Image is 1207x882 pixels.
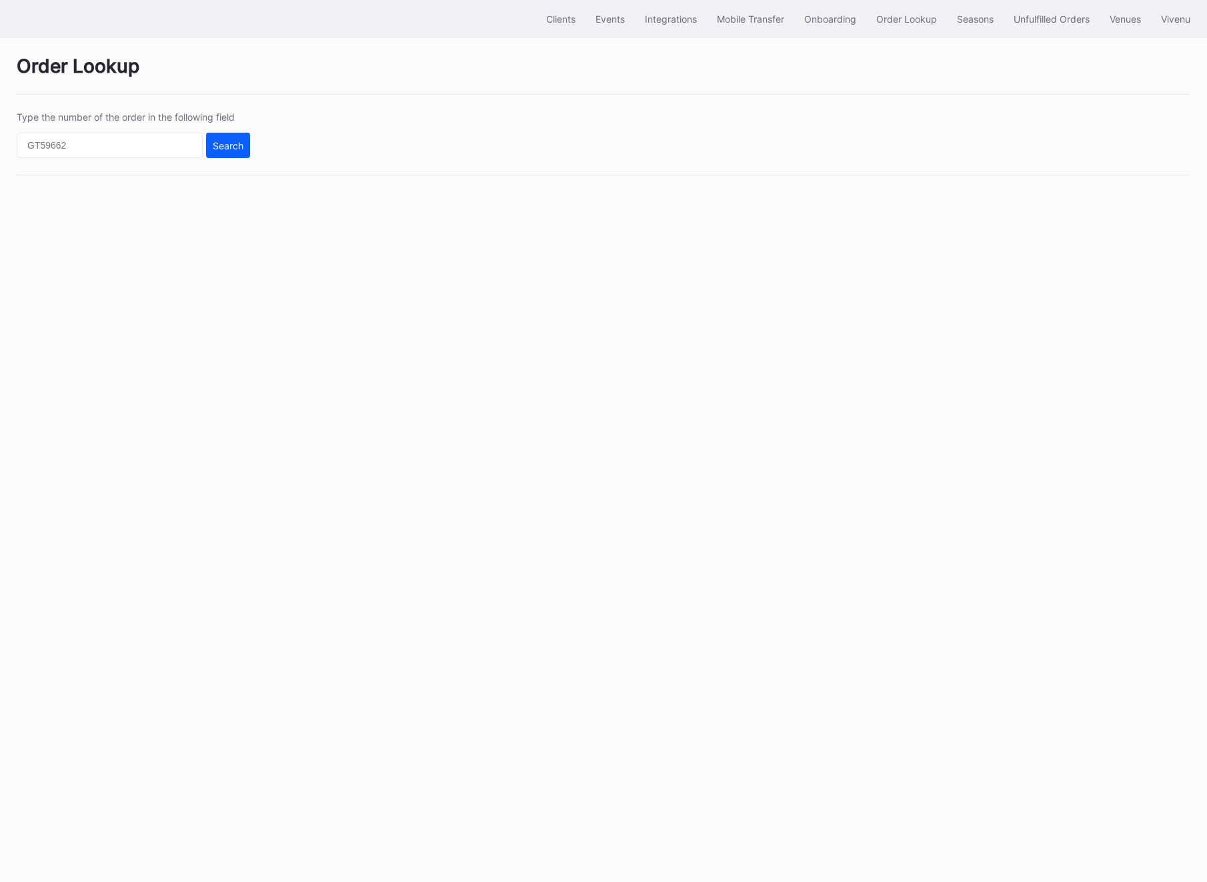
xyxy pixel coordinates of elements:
div: Vivenu [1161,13,1190,25]
div: Order Lookup [876,13,937,25]
div: Events [595,13,625,25]
div: Type the number of the order in the following field [17,111,250,123]
div: Order Lookup [17,55,1190,95]
div: Clients [546,13,575,25]
div: Venues [1110,13,1141,25]
button: Integrations [635,7,707,31]
div: Mobile Transfer [717,13,784,25]
button: Search [206,133,250,158]
button: Unfulfilled Orders [1004,7,1100,31]
div: Search [213,140,243,151]
button: Seasons [947,7,1004,31]
div: Onboarding [804,13,856,25]
div: Seasons [957,13,994,25]
button: Mobile Transfer [707,7,794,31]
button: Onboarding [794,7,866,31]
div: Integrations [645,13,697,25]
div: Unfulfilled Orders [1014,13,1090,25]
button: Venues [1100,7,1151,31]
button: Vivenu [1151,7,1200,31]
button: Events [585,7,635,31]
input: GT59662 [17,133,203,158]
button: Clients [536,7,585,31]
button: Order Lookup [866,7,947,31]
